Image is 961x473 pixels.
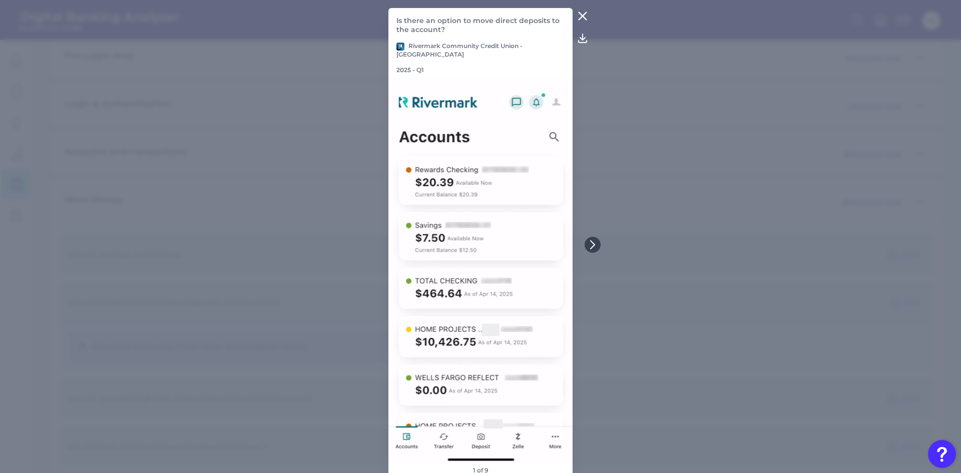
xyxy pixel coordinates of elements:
[396,42,565,58] p: Rivermark Community Credit Union - [GEOGRAPHIC_DATA]
[396,43,404,51] img: Rivermark Community Credit Union
[388,78,573,462] img: 7414-01-Rivermark-US-2025-Q1-RC-MOS.png
[396,16,565,34] p: Is there an option to move direct deposits to the account?
[396,66,424,74] p: 2025 - Q1
[928,440,956,468] button: Open Resource Center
